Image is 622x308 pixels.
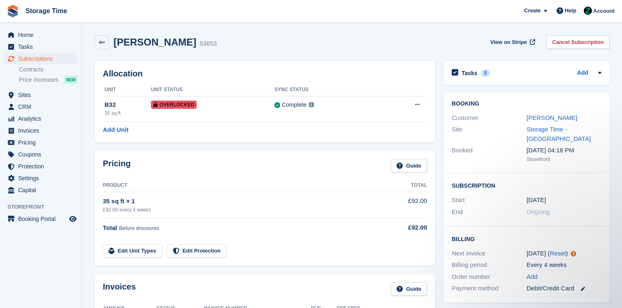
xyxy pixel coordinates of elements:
[114,37,196,48] h2: [PERSON_NAME]
[524,7,541,15] span: Create
[104,110,151,117] div: 35 sq ft
[452,207,527,217] div: End
[22,4,70,18] a: Storage Time
[577,69,588,78] a: Add
[593,7,615,15] span: Account
[200,39,217,48] div: 53853
[570,250,577,257] div: Tooltip anchor
[18,113,67,124] span: Analytics
[452,260,527,270] div: Billing period
[527,114,577,121] a: [PERSON_NAME]
[527,155,601,163] div: Storefront
[452,249,527,258] div: Next invoice
[104,100,151,110] div: B32
[167,244,226,258] a: Edit Protection
[4,101,78,113] a: menu
[7,203,82,211] span: Storefront
[274,83,381,97] th: Sync Status
[4,41,78,53] a: menu
[18,184,67,196] span: Capital
[103,197,384,206] div: 35 sq ft × 1
[452,125,527,143] div: Site
[103,244,162,258] a: Edit Unit Types
[19,66,78,74] a: Contracts
[550,250,566,257] a: Reset
[4,149,78,160] a: menu
[546,35,610,49] a: Cancel Subscription
[4,125,78,136] a: menu
[18,137,67,148] span: Pricing
[527,126,591,142] a: Storage Time - [GEOGRAPHIC_DATA]
[4,53,78,64] a: menu
[384,179,427,192] th: Total
[18,161,67,172] span: Protection
[384,223,427,232] div: £92.00
[103,206,384,214] div: £92.00 every 4 weeks
[103,125,128,135] a: Add Unit
[309,102,314,107] img: icon-info-grey-7440780725fd019a000dd9b08b2336e03edf1995a4989e88bcd33f0948082b44.svg
[18,89,67,101] span: Sites
[527,284,601,293] div: Debit/Credit Card
[103,69,427,78] h2: Allocation
[527,272,538,282] a: Add
[452,113,527,123] div: Customer
[527,260,601,270] div: Every 4 weeks
[7,5,19,17] img: stora-icon-8386f47178a22dfd0bd8f6a31ec36ba5ce8667c1dd55bd0f319d3a0aa187defe.svg
[68,214,78,224] a: Preview store
[64,76,78,84] div: NEW
[452,284,527,293] div: Payment method
[151,101,197,109] span: Overlocked
[18,213,67,225] span: Booking Portal
[527,146,601,155] div: [DATE] 04:18 PM
[584,7,592,15] img: Zain Sarwar
[452,146,527,163] div: Booked
[4,213,78,225] a: menu
[19,76,58,84] span: Price increases
[452,181,601,189] h2: Subscription
[565,7,576,15] span: Help
[18,125,67,136] span: Invoices
[103,224,117,231] span: Total
[4,137,78,148] a: menu
[103,83,151,97] th: Unit
[18,41,67,53] span: Tasks
[103,159,131,172] h2: Pricing
[18,29,67,41] span: Home
[452,101,601,107] h2: Booking
[4,113,78,124] a: menu
[4,161,78,172] a: menu
[391,159,427,172] a: Guide
[18,149,67,160] span: Coupons
[119,225,159,231] span: Before discounts
[487,35,537,49] a: View on Stripe
[391,282,427,296] a: Guide
[527,249,601,258] div: [DATE] ( )
[452,272,527,282] div: Order number
[4,89,78,101] a: menu
[481,69,490,77] div: 0
[18,101,67,113] span: CRM
[282,101,306,109] div: Complete
[462,69,478,77] h2: Tasks
[527,208,550,215] span: Ongoing
[151,83,275,97] th: Unit Status
[490,38,527,46] span: View on Stripe
[18,172,67,184] span: Settings
[384,192,427,218] td: £92.00
[103,179,384,192] th: Product
[4,184,78,196] a: menu
[19,75,78,84] a: Price increases NEW
[452,195,527,205] div: Start
[18,53,67,64] span: Subscriptions
[527,195,546,205] time: 2024-10-01 00:00:00 UTC
[4,172,78,184] a: menu
[103,282,136,296] h2: Invoices
[452,234,601,243] h2: Billing
[4,29,78,41] a: menu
